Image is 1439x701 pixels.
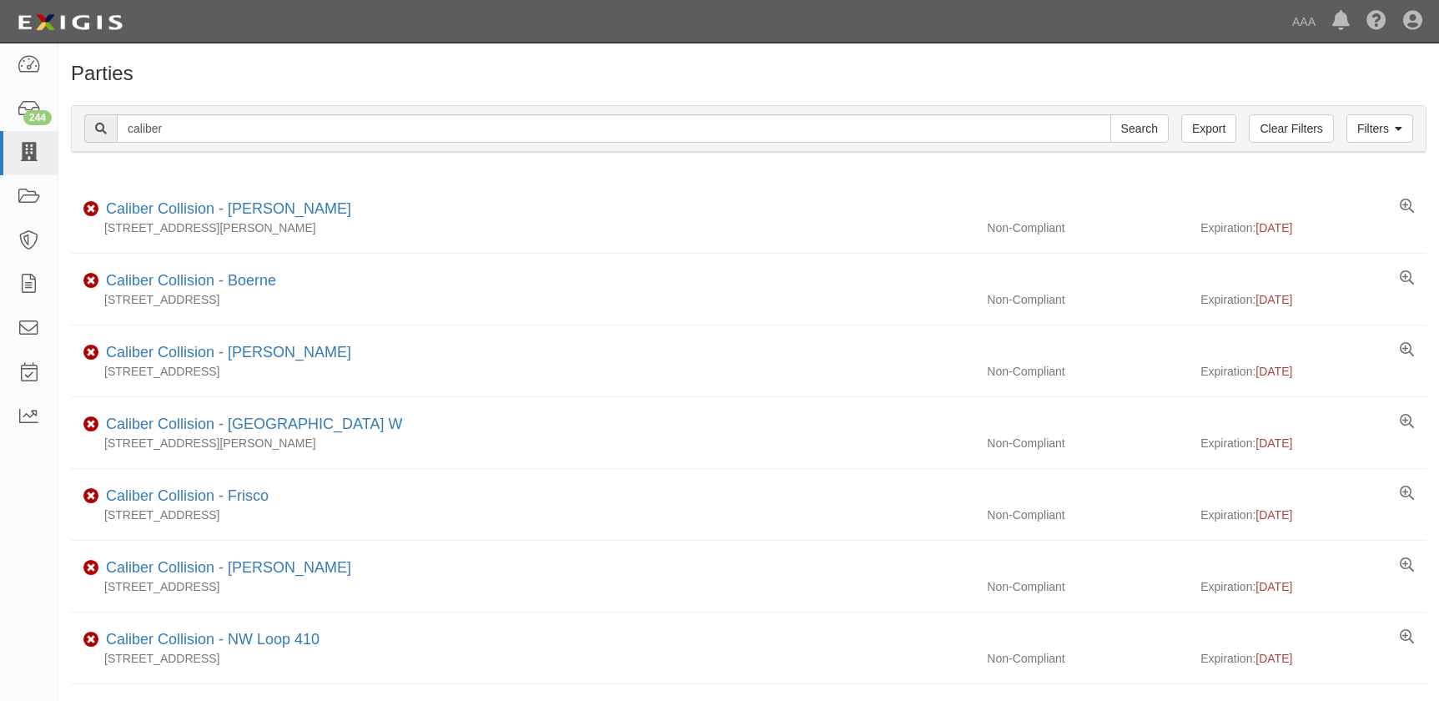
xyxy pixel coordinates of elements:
div: Non-Compliant [974,507,1200,523]
div: Expiration: [1200,435,1426,451]
div: [STREET_ADDRESS] [71,291,974,308]
div: [STREET_ADDRESS] [71,578,974,595]
div: Non-Compliant [974,435,1200,451]
a: View results summary [1400,557,1414,574]
a: AAA [1284,5,1324,38]
div: 244 [23,110,52,125]
div: [STREET_ADDRESS] [71,650,974,667]
span: [DATE] [1255,293,1292,306]
i: Help Center - Complianz [1366,12,1386,32]
div: Non-Compliant [974,578,1200,595]
input: Search [1110,114,1169,143]
span: [DATE] [1255,221,1292,235]
div: Caliber Collision - Frisco [99,486,269,507]
div: Non-Compliant [974,291,1200,308]
a: Filters [1346,114,1413,143]
i: Non-Compliant [83,562,99,574]
span: [DATE] [1255,580,1292,593]
div: Caliber Collision - Keller [99,557,351,579]
a: Caliber Collision - [PERSON_NAME] [106,344,351,361]
a: View results summary [1400,414,1414,431]
h1: Parties [71,63,1426,84]
div: Expiration: [1200,650,1426,667]
a: Caliber Collision - [PERSON_NAME] [106,200,351,217]
span: [DATE] [1255,508,1292,522]
div: Caliber Collision - Denton [99,342,351,364]
i: Non-Compliant [83,204,99,215]
a: View results summary [1400,199,1414,215]
a: Caliber Collision - [GEOGRAPHIC_DATA] W [106,416,402,432]
i: Non-Compliant [83,634,99,646]
div: Caliber Collision - Blanco [99,199,351,220]
div: Expiration: [1200,363,1426,380]
div: Expiration: [1200,507,1426,523]
a: Caliber Collision - Frisco [106,487,269,504]
a: Caliber Collision - Boerne [106,272,276,289]
div: [STREET_ADDRESS][PERSON_NAME] [71,435,974,451]
span: [DATE] [1255,365,1292,378]
div: [STREET_ADDRESS] [71,363,974,380]
i: Non-Compliant [83,275,99,287]
input: Search [117,114,1111,143]
i: Non-Compliant [83,491,99,502]
a: Caliber Collision - NW Loop 410 [106,631,319,648]
div: Caliber Collision - El Paso W [99,414,402,436]
div: Expiration: [1200,578,1426,595]
a: View results summary [1400,342,1414,359]
a: View results summary [1400,629,1414,646]
img: logo-5460c22ac91f19d4615b14bd174203de0afe785f0fc80cf4dbbc73dc1793850b.png [13,8,128,38]
div: Non-Compliant [974,363,1200,380]
a: View results summary [1400,486,1414,502]
div: Non-Compliant [974,219,1200,236]
i: Non-Compliant [83,419,99,431]
div: Expiration: [1200,219,1426,236]
i: Non-Compliant [83,347,99,359]
span: [DATE] [1255,436,1292,450]
div: [STREET_ADDRESS] [71,507,974,523]
a: View results summary [1400,270,1414,287]
a: Caliber Collision - [PERSON_NAME] [106,559,351,576]
div: [STREET_ADDRESS][PERSON_NAME] [71,219,974,236]
div: Caliber Collision - Boerne [99,270,276,292]
a: Clear Filters [1249,114,1333,143]
div: Non-Compliant [974,650,1200,667]
div: Caliber Collision - NW Loop 410 [99,629,319,651]
span: [DATE] [1255,652,1292,665]
a: Export [1181,114,1236,143]
div: Expiration: [1200,291,1426,308]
